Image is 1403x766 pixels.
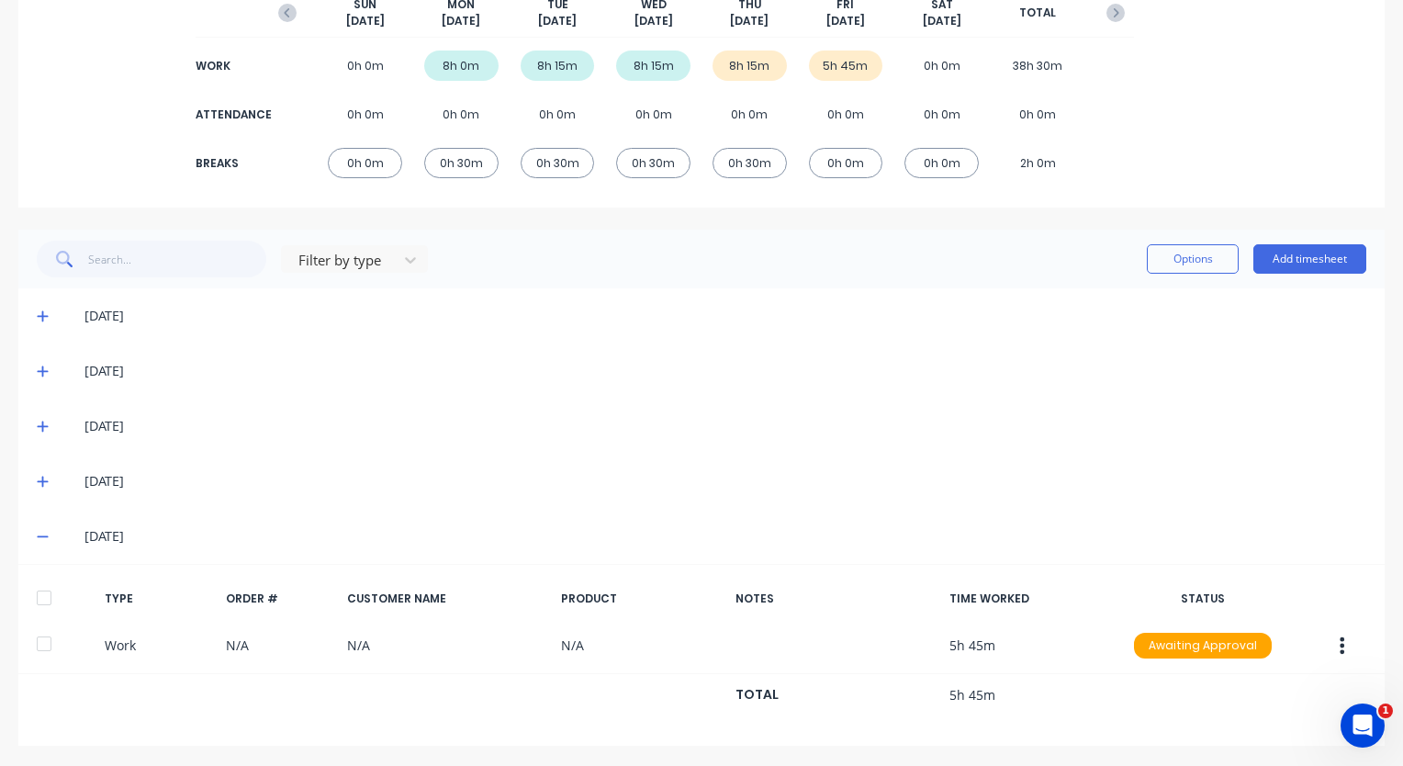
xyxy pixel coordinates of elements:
[521,51,595,81] div: 8h 15m
[826,13,865,29] span: [DATE]
[521,99,595,130] div: 0h 0m
[328,99,402,130] div: 0h 0m
[904,99,979,130] div: 0h 0m
[1001,148,1075,178] div: 2h 0m
[84,306,1366,326] div: [DATE]
[84,416,1366,436] div: [DATE]
[226,591,332,607] div: ORDER #
[1134,633,1272,659] div: Awaiting Approval
[442,13,480,29] span: [DATE]
[538,13,577,29] span: [DATE]
[196,155,269,172] div: BREAKS
[328,148,402,178] div: 0h 0m
[105,591,211,607] div: TYPE
[809,51,883,81] div: 5h 45m
[634,13,673,29] span: [DATE]
[616,148,690,178] div: 0h 30m
[809,99,883,130] div: 0h 0m
[735,591,935,607] div: NOTES
[196,107,269,123] div: ATTENDANCE
[1147,244,1239,274] button: Options
[949,591,1109,607] div: TIME WORKED
[196,58,269,74] div: WORK
[1019,5,1056,21] span: TOTAL
[1341,704,1385,748] iframe: Intercom live chat
[328,51,402,81] div: 0h 0m
[424,148,499,178] div: 0h 30m
[904,51,979,81] div: 0h 0m
[1378,704,1393,718] span: 1
[424,51,499,81] div: 8h 0m
[809,148,883,178] div: 0h 0m
[1123,591,1283,607] div: STATUS
[84,526,1366,546] div: [DATE]
[923,13,961,29] span: [DATE]
[84,471,1366,491] div: [DATE]
[424,99,499,130] div: 0h 0m
[713,148,787,178] div: 0h 30m
[730,13,769,29] span: [DATE]
[1001,51,1075,81] div: 38h 30m
[616,99,690,130] div: 0h 0m
[347,591,546,607] div: CUSTOMER NAME
[561,591,721,607] div: PRODUCT
[521,148,595,178] div: 0h 30m
[713,99,787,130] div: 0h 0m
[88,241,267,277] input: Search...
[84,361,1366,381] div: [DATE]
[1253,244,1366,274] button: Add timesheet
[616,51,690,81] div: 8h 15m
[1001,99,1075,130] div: 0h 0m
[346,13,385,29] span: [DATE]
[904,148,979,178] div: 0h 0m
[713,51,787,81] div: 8h 15m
